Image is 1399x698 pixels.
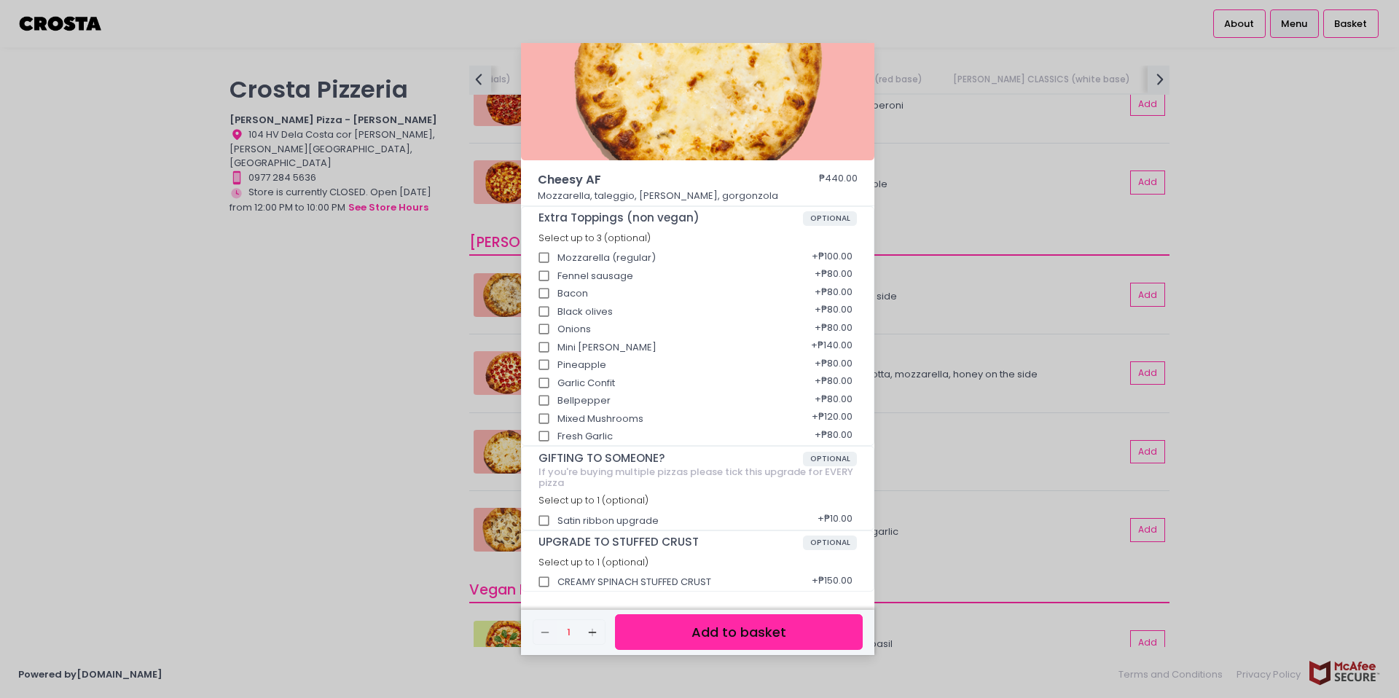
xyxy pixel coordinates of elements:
div: + ₱80.00 [810,387,857,415]
span: Cheesy AF [538,171,778,189]
span: Select up to 1 (optional) [538,556,648,568]
div: + ₱80.00 [810,423,857,450]
span: OPTIONAL [803,536,858,550]
p: Mozzarella, taleggio, [PERSON_NAME], gorgonzola [538,189,858,203]
span: Extra Toppings (non vegan) [538,211,803,224]
div: + ₱120.00 [807,405,857,433]
div: + ₱100.00 [807,244,857,272]
span: OPTIONAL [803,452,858,466]
div: + ₱80.00 [810,351,857,379]
div: If you're buying multiple pizzas please tick this upgrade for EVERY pizza [538,466,858,489]
div: + ₱150.00 [807,568,857,596]
div: ₱440.00 [819,171,858,189]
button: Add to basket [615,614,863,650]
div: + ₱80.00 [810,262,857,290]
div: + ₱80.00 [810,369,857,397]
span: Select up to 1 (optional) [538,494,648,506]
div: + ₱80.00 [810,298,857,326]
div: + ₱80.00 [810,315,857,343]
span: OPTIONAL [803,211,858,226]
div: + ₱140.00 [806,334,857,361]
span: GIFTING TO SOMEONE? [538,452,803,465]
div: + ₱10.00 [812,507,857,535]
span: UPGRADE TO STUFFED CRUST [538,536,803,549]
div: + ₱80.00 [810,280,857,307]
span: Select up to 3 (optional) [538,232,651,244]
